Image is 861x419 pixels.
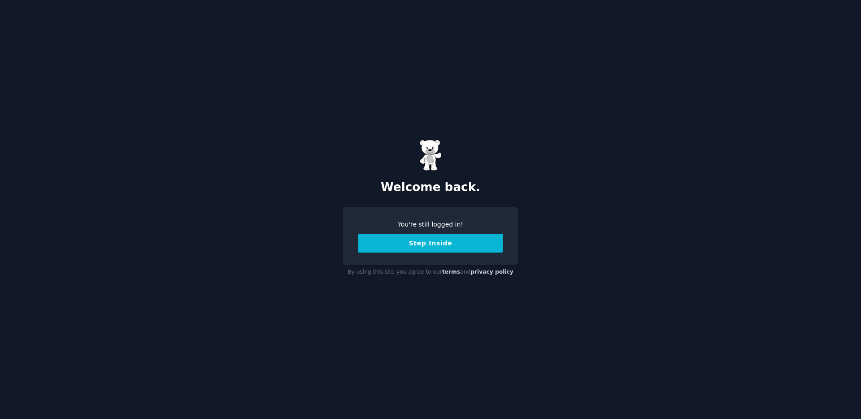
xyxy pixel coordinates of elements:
h2: Welcome back. [343,180,518,195]
a: Step Inside [358,240,503,247]
img: Gummy Bear [419,140,442,171]
a: privacy policy [470,269,513,275]
div: By using this site you agree to our and [343,265,518,279]
a: terms [442,269,460,275]
div: You're still logged in! [358,220,503,229]
button: Step Inside [358,234,503,253]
